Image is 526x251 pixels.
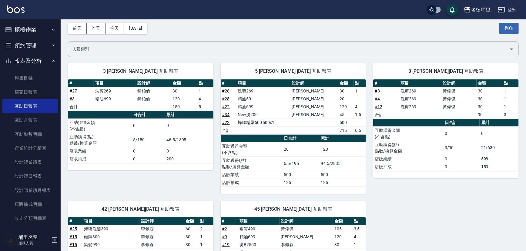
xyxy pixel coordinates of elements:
th: 點 [354,79,366,87]
td: 1 [197,87,213,95]
td: 30 [477,87,502,95]
td: 鐘柏倫 [136,95,171,103]
td: 互助獲得(點) 點數/換算金額 [373,141,443,155]
td: 5 [197,103,213,111]
a: 報表目錄 [2,71,58,85]
td: 4 [354,103,366,111]
td: 合計 [373,111,399,119]
td: 1 [352,241,366,249]
td: 洗剪269 [399,87,441,95]
td: 500 [282,171,319,179]
span: 3 [PERSON_NAME][DATE] 互助報表 [75,68,206,74]
td: 1 [502,103,519,111]
span: 8 [PERSON_NAME][DATE] 互助報表 [380,68,511,74]
td: 30 [171,87,197,95]
a: #15 [69,242,77,247]
td: 21/630 [480,141,519,155]
td: 燙B2500 [238,241,279,249]
td: 海鹽洗髮399 [82,225,139,233]
img: Logo [7,5,25,13]
td: 105 [333,225,352,233]
td: [PERSON_NAME] [280,233,333,241]
a: 設計師日報表 [2,169,58,183]
td: 洗剪269 [399,95,441,103]
td: 20 [338,95,353,103]
td: 0 [132,119,165,133]
td: 150 [171,103,197,111]
a: #12 [375,104,382,109]
th: # [221,217,238,225]
button: 今天 [106,23,124,34]
th: 項目 [94,79,136,87]
td: 500 [319,171,366,179]
td: 鐘柏倫 [136,87,171,95]
button: 客戶管理 [2,228,58,243]
td: 2 [199,225,213,233]
td: [PERSON_NAME] [290,87,338,95]
th: 日合計 [132,111,165,119]
td: 3.5 [352,225,366,233]
td: 94.5/2835 [319,156,366,171]
div: 名留埔里 [471,6,491,14]
button: [DATE] [124,23,147,34]
td: 頭隔300 [82,233,139,241]
td: 店販業績 [68,147,132,155]
a: #8 [375,89,380,93]
td: 715 [338,126,353,134]
td: 精油699 [94,95,136,103]
td: 1 [502,95,519,103]
th: 點 [502,79,519,87]
td: 125 [319,179,366,186]
a: 店家日報表 [2,85,58,99]
td: 30 [333,241,352,249]
td: 0 [132,147,165,155]
a: #27 [69,89,77,93]
td: 1 [199,241,213,249]
td: 0 [165,119,213,133]
a: #2 [222,226,227,231]
td: 125 [282,179,319,186]
td: 1 [354,87,366,95]
button: 名留埔里 [461,4,493,16]
td: 互助獲得(點) 點數/換算金額 [221,156,283,171]
a: #28 [222,89,230,93]
a: #19 [222,242,230,247]
td: 黃偉傑 [441,103,477,111]
a: #22 [222,104,230,109]
td: 0 [443,163,480,171]
a: #34 [222,112,230,117]
a: 互助日報表 [2,99,58,113]
th: 累計 [165,111,213,119]
td: [PERSON_NAME] [290,111,338,119]
span: 45 [PERSON_NAME][DATE] 互助報表 [228,206,359,212]
button: save [446,4,458,16]
td: 30 [477,103,502,111]
a: #15 [69,234,77,239]
td: 0 [443,126,480,141]
td: 150 [480,163,519,171]
a: #9 [222,234,227,239]
td: 洗剪269 [399,103,441,111]
td: 店販抽成 [221,179,283,186]
a: #28 [222,96,230,101]
td: 洗剪269 [236,87,290,95]
th: 日合計 [282,135,319,142]
td: 200 [165,155,213,163]
td: 互助獲得金額 (不含點) [373,126,443,141]
input: 人員名稱 [71,44,507,55]
td: [PERSON_NAME] [290,103,338,111]
td: 20 [282,142,319,156]
th: 金額 [333,217,352,225]
table: a dense table [373,119,519,171]
button: 昨天 [87,23,106,34]
th: 金額 [184,217,199,225]
a: 營業統計分析表 [2,141,58,155]
td: New洗200 [236,111,290,119]
td: 1.5 [354,111,366,119]
th: 設計師 [441,79,477,87]
th: 項目 [238,217,279,225]
th: 金額 [171,79,197,87]
button: 前天 [68,23,87,34]
a: #25 [69,226,77,231]
td: 合計 [68,103,94,111]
